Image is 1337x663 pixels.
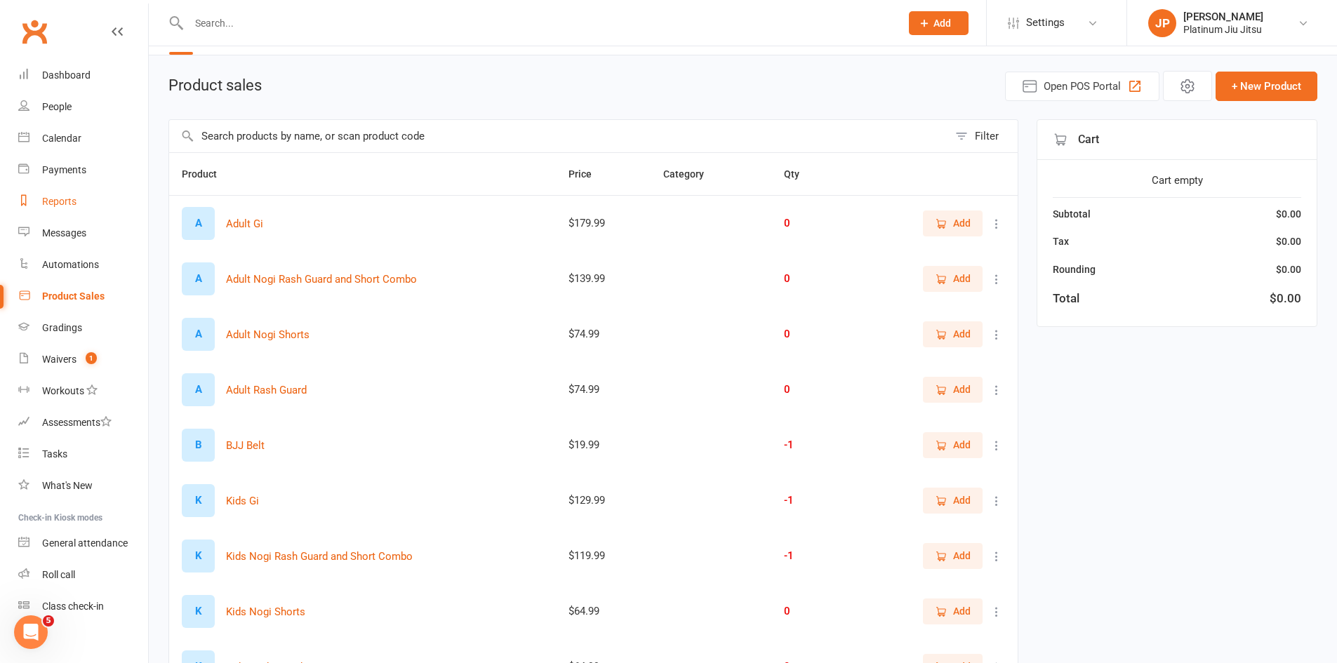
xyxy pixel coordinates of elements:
button: BJJ Belt [226,437,265,454]
button: Adult Gi [226,215,263,232]
div: Assessments [42,417,112,428]
a: Payments [18,154,148,186]
div: $0.00 [1276,206,1301,222]
a: Reports [18,186,148,217]
button: Add [923,432,983,457]
button: Product [182,166,232,182]
div: People [42,101,72,112]
span: Add [953,437,971,453]
button: Qty [784,166,815,182]
div: Class check-in [42,601,104,612]
button: Open POS Portal [1005,72,1159,101]
button: Price [568,166,607,182]
span: Settings [1026,7,1065,39]
div: Cart [1037,120,1317,160]
input: Search... [185,13,891,33]
button: Filter [948,120,1018,152]
div: $0.00 [1276,234,1301,249]
div: JP [1148,9,1176,37]
button: Adult Nogi Rash Guard and Short Combo [226,271,417,288]
a: Workouts [18,375,148,407]
span: Add [933,18,951,29]
button: Adult Nogi Shorts [226,326,310,343]
div: Set product image [182,595,215,628]
div: Automations [42,259,99,270]
div: What's New [42,480,93,491]
div: Workouts [42,385,84,396]
span: Add [953,382,971,397]
span: 1 [86,352,97,364]
div: Product Sales [42,290,105,302]
button: Adult Rash Guard [226,382,307,399]
a: Gradings [18,312,148,344]
div: Platinum Jiu Jitsu [1183,23,1263,36]
a: Roll call [18,559,148,591]
button: Category [663,166,719,182]
div: Total [1053,289,1079,308]
div: -1 [784,439,842,451]
span: 5 [43,615,54,627]
span: Product [182,168,232,180]
div: Gradings [42,322,82,333]
a: Dashboard [18,60,148,91]
a: General attendance kiosk mode [18,528,148,559]
a: Calendar [18,123,148,154]
span: Add [953,326,971,342]
span: Add [953,603,971,619]
div: $119.99 [568,550,638,562]
button: Add [909,11,969,35]
a: Product Sales [18,281,148,312]
button: Kids Gi [226,493,259,509]
div: $179.99 [568,217,638,229]
div: Tax [1053,234,1069,249]
div: Set product image [182,429,215,462]
div: Set product image [182,373,215,406]
a: Messages [18,217,148,249]
button: Add [923,210,983,236]
div: Set product image [182,207,215,240]
div: $74.99 [568,328,638,340]
div: 0 [784,217,842,229]
h1: Product sales [168,77,262,94]
a: Assessments [18,407,148,438]
span: Price [568,168,607,180]
div: Cart empty [1053,172,1301,189]
button: Add [923,488,983,513]
button: Kids Nogi Shorts [226,603,305,620]
button: Add [923,321,983,347]
button: + New Product [1216,72,1317,101]
a: People [18,91,148,123]
span: Category [663,168,719,180]
button: Add [923,543,983,568]
div: Subtotal [1053,206,1091,222]
button: Add [923,598,983,624]
div: $0.00 [1270,289,1301,308]
div: Rounding [1053,262,1096,277]
div: Tasks [42,448,67,460]
div: 0 [784,384,842,396]
div: $129.99 [568,495,638,507]
div: General attendance [42,537,128,549]
a: What's New [18,470,148,502]
div: Set product image [182,484,215,517]
span: Add [953,548,971,563]
button: Kids Nogi Rash Guard and Short Combo [226,548,413,565]
a: Tasks [18,438,148,470]
div: Roll call [42,569,75,580]
div: $64.99 [568,605,638,617]
div: $74.99 [568,384,638,396]
span: Open POS Portal [1044,78,1121,95]
div: Dashboard [42,69,91,81]
span: Add [953,493,971,508]
div: 0 [784,328,842,340]
a: Clubworx [17,14,52,49]
div: Set product image [182,262,215,295]
div: -1 [784,495,842,507]
div: Calendar [42,133,81,144]
div: [PERSON_NAME] [1183,11,1263,23]
div: Payments [42,164,86,175]
div: -1 [784,550,842,562]
a: Class kiosk mode [18,591,148,622]
div: Messages [42,227,86,239]
div: Filter [975,128,999,145]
